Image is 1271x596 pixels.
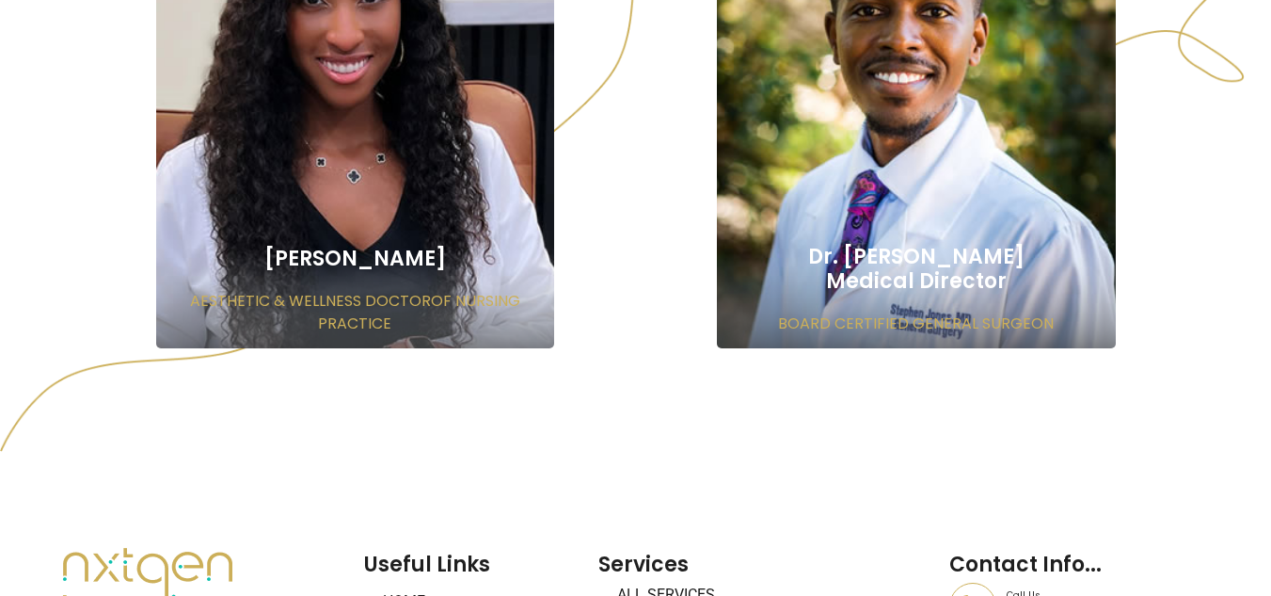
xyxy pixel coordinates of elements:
h2: [PERSON_NAME] [156,247,554,271]
p: AESTHETIC & WELLNESS DOCTOROF NURSING PRACTICE [156,290,554,335]
h2: Useful Links [364,546,580,583]
p: BOARD CERTIFIED GENERAL SURGEON [736,313,1096,335]
h2: Dr. [PERSON_NAME] Medical Director [736,245,1096,294]
h2: Contact Info... [949,546,1212,583]
h2: Services [598,546,931,583]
